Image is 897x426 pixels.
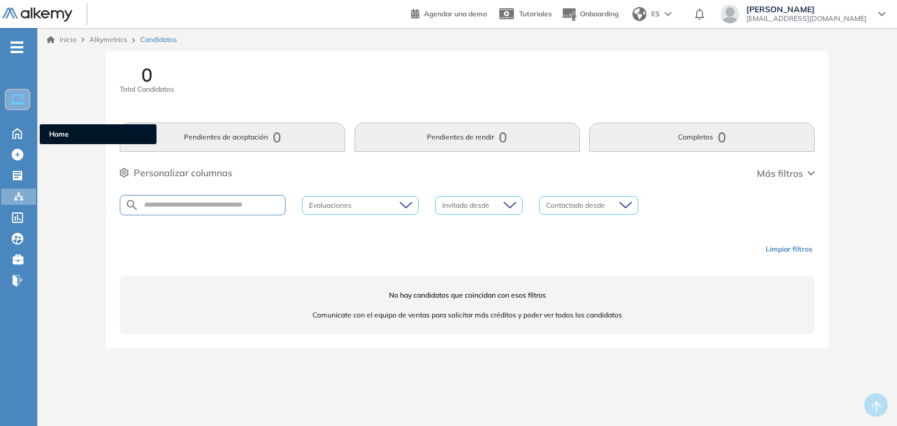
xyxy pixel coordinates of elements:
[580,9,618,18] span: Onboarding
[561,2,618,27] button: Onboarding
[89,35,127,44] span: Alkymetrics
[120,84,174,95] span: Total Candidatos
[424,9,487,18] span: Agendar una demo
[761,239,817,259] button: Limpiar filtros
[665,12,672,16] img: arrow
[632,7,646,21] img: world
[411,6,487,20] a: Agendar una demo
[141,65,152,84] span: 0
[120,166,232,180] button: Personalizar columnas
[49,129,147,139] span: Home
[11,46,23,48] i: -
[140,34,177,45] span: Candidatos
[125,198,139,212] img: SEARCH_ALT
[746,14,867,23] span: [EMAIL_ADDRESS][DOMAIN_NAME]
[120,310,815,320] span: Comunicate con el equipo de ventas para solicitar más créditos y poder ver todos los candidatos
[47,34,77,45] a: Inicio
[134,166,232,180] span: Personalizar columnas
[2,8,72,22] img: Logo
[354,123,580,152] button: Pendientes de rendir0
[120,123,345,152] button: Pendientes de aceptación0
[757,166,815,180] button: Más filtros
[120,290,815,301] span: No hay candidatos que coincidan con esos filtros
[519,9,552,18] span: Tutoriales
[746,5,867,14] span: [PERSON_NAME]
[651,9,660,19] span: ES
[757,166,803,180] span: Más filtros
[589,123,815,152] button: Completos0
